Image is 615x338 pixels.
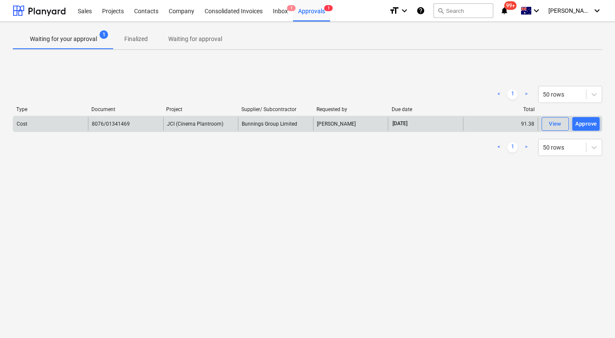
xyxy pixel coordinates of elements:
span: [DATE] [392,120,408,127]
span: 99+ [504,1,517,10]
div: Bunnings Group Limited [238,117,313,131]
button: Approve [572,117,600,131]
span: 1 [324,5,333,11]
div: 91.38 [463,117,538,131]
div: Type [16,106,85,112]
div: Supplier/ Subcontractor [241,106,310,112]
p: Finalized [124,35,148,44]
p: Waiting for your approval [30,35,97,44]
a: Page 1 is your current page [507,142,518,153]
div: 8076/01341469 [92,121,130,127]
i: Knowledge base [416,6,425,16]
div: Approve [575,119,597,129]
div: [PERSON_NAME] [313,117,388,131]
i: notifications [500,6,509,16]
span: search [437,7,444,14]
div: Total [466,106,535,112]
span: 1 [100,30,108,39]
button: Search [433,3,493,18]
button: View [542,117,569,131]
a: Next page [521,142,531,153]
div: Cost [17,121,27,127]
i: keyboard_arrow_down [399,6,410,16]
span: [PERSON_NAME] [548,7,591,14]
a: Previous page [494,142,504,153]
p: Waiting for approval [168,35,222,44]
div: Requested by [316,106,385,112]
i: format_size [389,6,399,16]
span: 1 [287,5,296,11]
div: Document [91,106,160,112]
div: Project [166,106,234,112]
a: Previous page [494,89,504,100]
div: View [549,119,562,129]
iframe: Chat Widget [572,297,615,338]
i: keyboard_arrow_down [531,6,542,16]
div: Due date [392,106,460,112]
i: keyboard_arrow_down [592,6,602,16]
a: Page 1 is your current page [507,89,518,100]
span: JCI (Cinema Plantroom) [167,121,223,127]
a: Next page [521,89,531,100]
